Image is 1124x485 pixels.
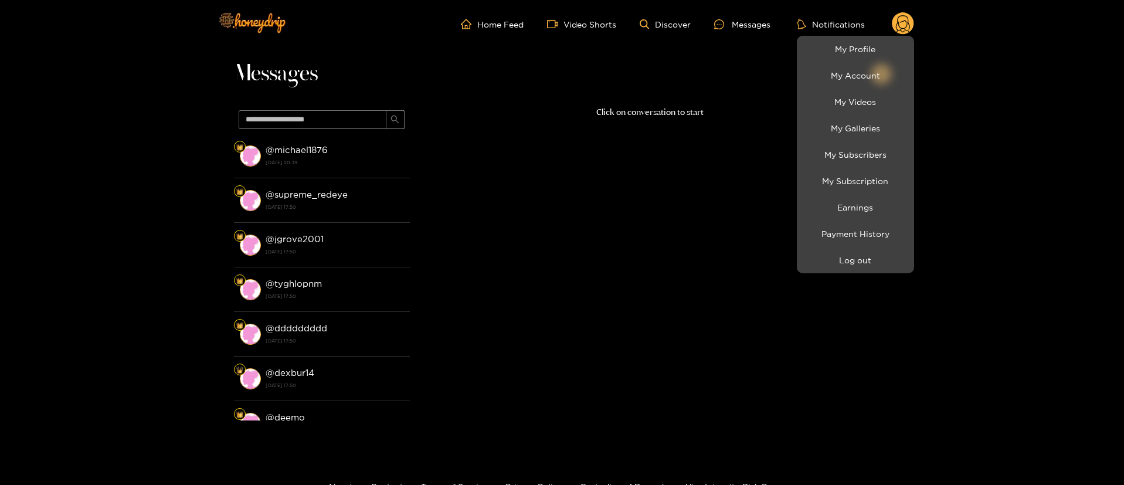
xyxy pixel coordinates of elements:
[800,197,911,218] a: Earnings
[800,118,911,138] a: My Galleries
[800,39,911,59] a: My Profile
[800,144,911,165] a: My Subscribers
[800,91,911,112] a: My Videos
[800,171,911,191] a: My Subscription
[800,250,911,270] button: Log out
[800,223,911,244] a: Payment History
[800,65,911,86] a: My Account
